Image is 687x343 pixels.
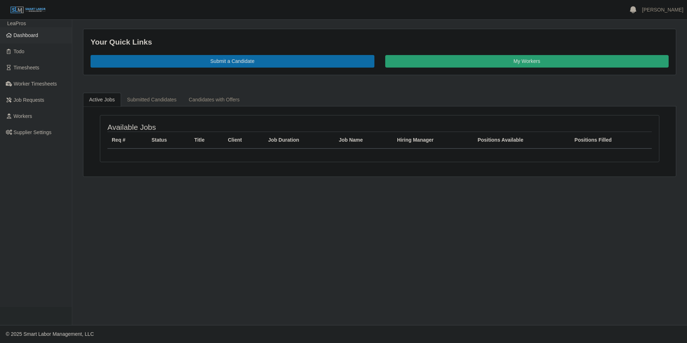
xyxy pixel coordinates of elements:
[570,132,652,148] th: Positions Filled
[83,93,121,107] a: Active Jobs
[642,6,683,14] a: [PERSON_NAME]
[147,132,190,148] th: Status
[14,129,52,135] span: Supplier Settings
[14,97,45,103] span: Job Requests
[190,132,224,148] th: Title
[121,93,183,107] a: Submitted Candidates
[183,93,245,107] a: Candidates with Offers
[335,132,393,148] th: Job Name
[385,55,669,68] a: My Workers
[91,55,374,68] a: Submit a Candidate
[7,20,26,26] span: LeaPros
[10,6,46,14] img: SLM Logo
[223,132,264,148] th: Client
[473,132,570,148] th: Positions Available
[393,132,473,148] th: Hiring Manager
[107,132,147,148] th: Req #
[14,113,32,119] span: Workers
[14,32,38,38] span: Dashboard
[14,65,40,70] span: Timesheets
[264,132,335,148] th: Job Duration
[14,81,57,87] span: Worker Timesheets
[6,331,94,337] span: © 2025 Smart Labor Management, LLC
[14,49,24,54] span: Todo
[91,36,669,48] div: Your Quick Links
[107,123,328,132] h4: Available Jobs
